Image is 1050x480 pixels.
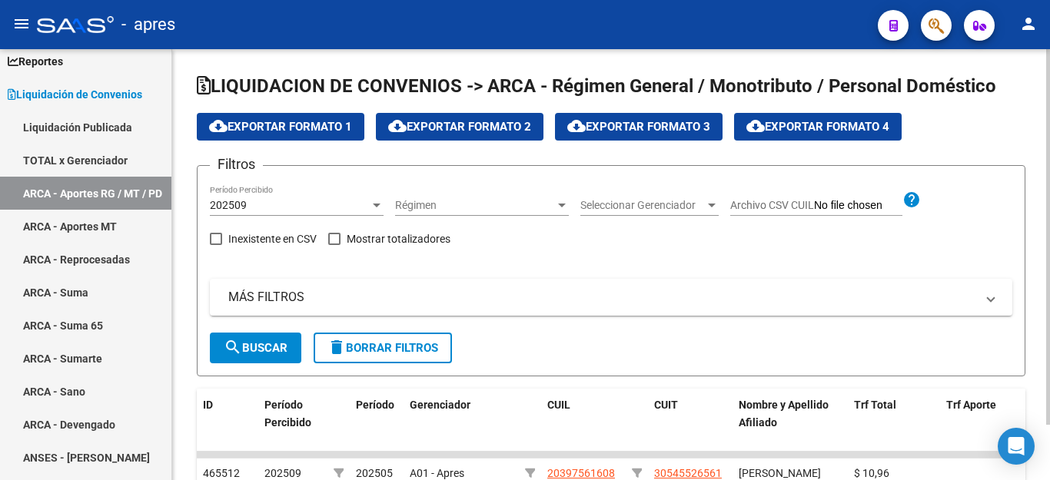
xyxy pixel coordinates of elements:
span: Liquidación de Convenios [8,86,142,103]
mat-icon: delete [327,338,346,356]
span: LIQUIDACION DE CONVENIOS -> ARCA - Régimen General / Monotributo / Personal Doméstico [197,75,996,97]
span: Buscar [224,341,287,355]
input: Archivo CSV CUIL [814,199,902,213]
datatable-header-cell: Período Percibido [258,389,327,456]
span: Inexistente en CSV [228,230,317,248]
span: 202505 [356,467,393,479]
span: Gerenciador [410,399,470,411]
span: Período Percibido [264,399,311,429]
span: Período [356,399,394,411]
span: CUIL [547,399,570,411]
mat-icon: cloud_download [209,117,228,135]
span: 20397561608 [547,467,615,479]
button: Borrar Filtros [314,333,452,363]
button: Exportar Formato 4 [734,113,902,141]
span: $ 10,96 [854,467,889,479]
span: [PERSON_NAME] [739,467,821,479]
mat-icon: cloud_download [388,117,407,135]
mat-icon: menu [12,15,31,33]
span: Reportes [8,53,63,70]
span: 202509 [264,467,301,479]
h3: Filtros [210,154,263,175]
span: - apres [121,8,175,41]
span: Exportar Formato 2 [388,120,531,134]
span: Exportar Formato 4 [746,120,889,134]
datatable-header-cell: Trf Total [848,389,940,456]
mat-icon: cloud_download [746,117,765,135]
mat-icon: cloud_download [567,117,586,135]
span: Exportar Formato 1 [209,120,352,134]
span: Seleccionar Gerenciador [580,199,705,212]
button: Exportar Formato 3 [555,113,723,141]
span: 465512 [203,467,240,479]
datatable-header-cell: CUIL [541,389,626,456]
button: Exportar Formato 1 [197,113,364,141]
datatable-header-cell: Período [350,389,404,456]
span: Archivo CSV CUIL [730,199,814,211]
span: CUIT [654,399,678,411]
datatable-header-cell: Trf Aporte [940,389,1032,456]
span: ID [203,399,213,411]
datatable-header-cell: Nombre y Apellido Afiliado [733,389,848,456]
span: 30545526561 [654,467,722,479]
span: A01 - Apres [410,467,464,479]
datatable-header-cell: Gerenciador [404,389,519,456]
mat-expansion-panel-header: MÁS FILTROS [210,279,1012,316]
datatable-header-cell: ID [197,389,258,456]
button: Buscar [210,333,301,363]
span: Borrar Filtros [327,341,438,355]
div: Open Intercom Messenger [998,428,1035,465]
datatable-header-cell: CUIT [648,389,733,456]
mat-panel-title: MÁS FILTROS [228,289,975,306]
span: Nombre y Apellido Afiliado [739,399,829,429]
span: Mostrar totalizadores [347,230,450,248]
mat-icon: search [224,338,242,356]
mat-icon: help [902,190,921,209]
span: Régimen [395,199,555,212]
span: Exportar Formato 3 [567,120,710,134]
span: Trf Aporte [946,399,996,411]
span: 202509 [210,199,247,211]
mat-icon: person [1019,15,1038,33]
button: Exportar Formato 2 [376,113,543,141]
span: Trf Total [854,399,896,411]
